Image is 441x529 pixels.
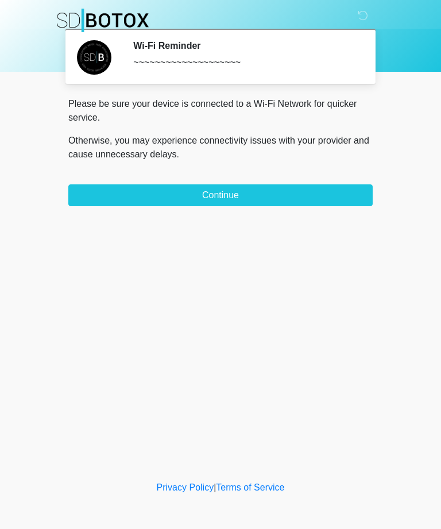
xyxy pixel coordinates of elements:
[177,149,179,159] span: .
[68,97,373,125] p: Please be sure your device is connected to a Wi-Fi Network for quicker service.
[157,482,214,492] a: Privacy Policy
[77,40,111,75] img: Agent Avatar
[133,56,355,69] div: ~~~~~~~~~~~~~~~~~~~~
[68,184,373,206] button: Continue
[68,134,373,161] p: Otherwise, you may experience connectivity issues with your provider and cause unnecessary delays
[57,9,149,32] img: SDBotox Logo
[133,40,355,51] h2: Wi-Fi Reminder
[214,482,216,492] a: |
[216,482,284,492] a: Terms of Service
